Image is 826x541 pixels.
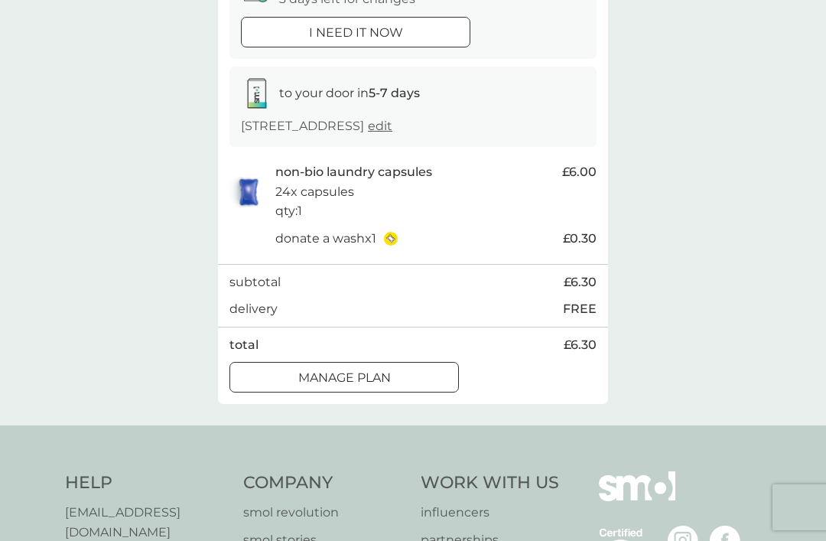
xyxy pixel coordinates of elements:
p: FREE [563,299,597,319]
a: influencers [421,503,559,523]
p: non-bio laundry capsules [275,162,432,182]
span: £6.00 [562,162,597,182]
span: to your door in [279,86,420,100]
p: donate a wash x 1 [275,229,376,249]
p: [STREET_ADDRESS] [241,116,392,136]
p: subtotal [229,272,281,292]
p: total [229,335,259,355]
a: edit [368,119,392,133]
h4: Company [243,471,406,495]
strong: 5-7 days [369,86,420,100]
h4: Work With Us [421,471,559,495]
p: delivery [229,299,278,319]
img: smol [599,471,675,523]
p: 24x capsules [275,182,354,202]
p: Manage plan [298,368,391,388]
span: £6.30 [564,272,597,292]
span: £0.30 [563,229,597,249]
h4: Help [65,471,228,495]
p: i need it now [309,23,403,43]
button: i need it now [241,17,470,47]
p: qty : 1 [275,201,302,221]
span: £6.30 [564,335,597,355]
a: smol revolution [243,503,406,523]
button: Manage plan [229,362,459,393]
